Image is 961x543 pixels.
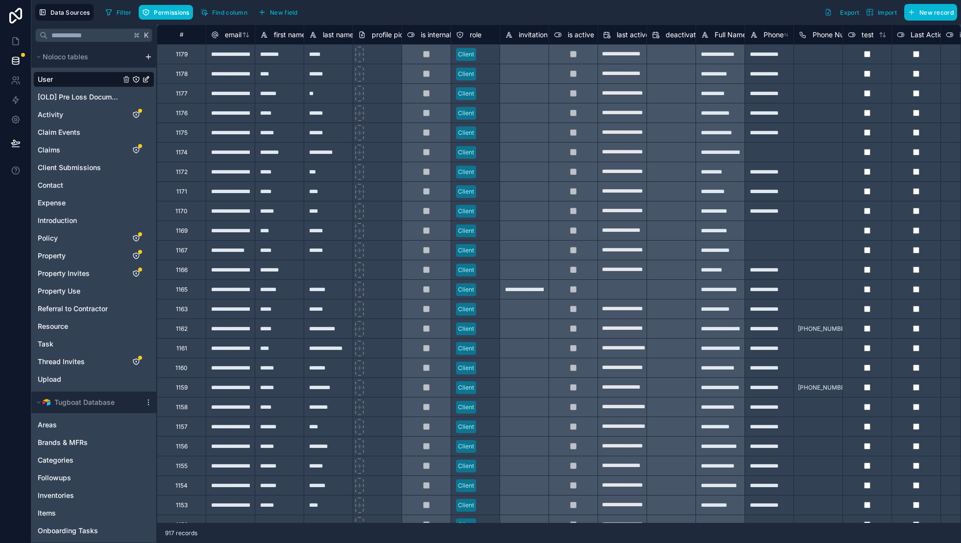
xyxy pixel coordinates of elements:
[458,148,474,157] div: Client
[176,443,188,450] div: 1156
[176,188,187,196] div: 1171
[421,30,451,40] span: is internal
[176,403,188,411] div: 1158
[458,246,474,255] div: Client
[458,187,474,196] div: Client
[764,30,784,40] span: Phone
[458,89,474,98] div: Client
[176,384,188,392] div: 1159
[813,30,877,40] span: Phone Number (old)
[798,325,850,333] span: [PHONE_NUMBER]
[470,30,481,40] span: role
[458,520,474,529] div: Client
[274,30,306,40] span: first name
[176,462,188,470] div: 1155
[176,109,188,117] div: 1176
[458,305,474,314] div: Client
[821,4,863,21] button: Export
[143,32,150,39] span: K
[862,30,874,40] span: test
[458,266,474,274] div: Client
[50,9,90,16] span: Data Sources
[458,285,474,294] div: Client
[270,9,298,16] span: New field
[176,325,188,333] div: 1162
[458,481,474,490] div: Client
[176,521,188,529] div: 1152
[900,4,957,21] a: New record
[176,247,188,254] div: 1167
[458,501,474,510] div: Client
[568,30,594,40] span: is active
[225,30,241,40] span: email
[176,266,188,274] div: 1166
[154,9,189,16] span: Permissions
[176,50,188,58] div: 1179
[904,4,957,21] button: New record
[798,384,850,392] span: [PHONE_NUMBER]
[323,30,354,40] span: last name
[176,501,188,509] div: 1153
[840,9,859,16] span: Export
[165,31,198,38] div: #
[176,90,188,98] div: 1177
[617,30,658,40] span: last active at
[458,364,474,372] div: Client
[878,9,897,16] span: Import
[458,226,474,235] div: Client
[863,4,900,21] button: Import
[458,109,474,118] div: Client
[458,383,474,392] div: Client
[176,148,188,156] div: 1174
[175,207,188,215] div: 1170
[919,9,954,16] span: New record
[212,9,247,16] span: Find column
[139,5,192,20] button: Permissions
[372,30,416,40] span: profile picture
[176,345,187,352] div: 1161
[458,70,474,78] div: Client
[458,344,474,353] div: Client
[458,462,474,470] div: Client
[715,30,746,40] span: Full Name
[176,286,188,294] div: 1165
[175,364,188,372] div: 1160
[458,403,474,412] div: Client
[197,5,251,20] button: Find column
[458,442,474,451] div: Client
[176,227,188,235] div: 1169
[176,168,188,176] div: 1172
[458,324,474,333] div: Client
[458,128,474,137] div: Client
[176,423,188,431] div: 1157
[117,9,132,16] span: Filter
[519,30,568,40] span: invitation token
[458,50,474,59] div: Client
[176,305,188,313] div: 1163
[255,5,301,20] button: New field
[458,422,474,431] div: Client
[35,4,94,21] button: Data Sources
[176,129,188,137] div: 1175
[175,482,188,490] div: 1154
[458,168,474,176] div: Client
[458,207,474,216] div: Client
[176,70,188,78] div: 1178
[165,529,197,537] span: 917 records
[666,30,713,40] span: deactivated at
[101,5,135,20] button: Filter
[139,5,196,20] a: Permissions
